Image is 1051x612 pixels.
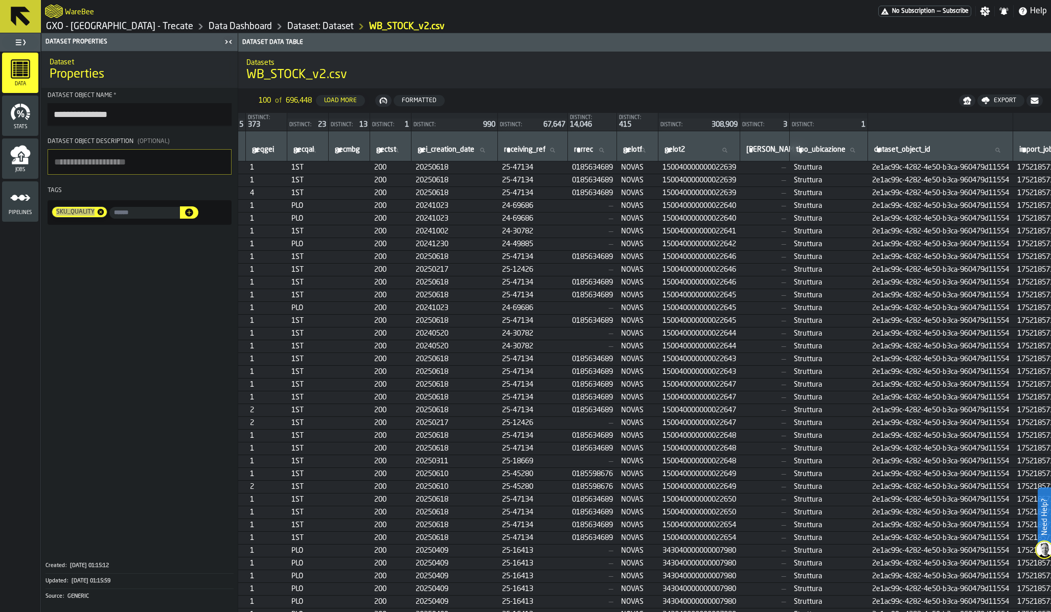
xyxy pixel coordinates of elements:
span: — [744,163,786,172]
span: 20240520 [416,329,494,338]
span: 1 [250,176,283,184]
span: label [623,146,642,154]
span: Struttura [794,189,864,197]
span: — [744,227,786,236]
span: — [572,202,613,210]
span: 23 [318,121,326,128]
span: NOVAS [621,240,654,248]
span: 200 [374,355,407,363]
span: 20241002 [416,227,494,236]
span: — [572,266,613,274]
div: StatList-item-Distinct: [568,113,616,131]
a: logo-header [45,2,63,20]
span: 1ST [291,227,325,236]
span: 150040000000022645 [662,317,736,325]
label: button-toggle-Toggle Full Menu [2,35,38,50]
span: — [744,266,786,274]
span: label [504,146,545,154]
span: label [376,146,396,154]
span: NOVAS [621,342,654,350]
span: Stats [2,124,38,130]
span: NOVAS [621,329,654,338]
nav: Breadcrumb [45,20,546,33]
textarea: Dataset object description(Optional) [48,149,232,175]
span: 2e1ac99c-4282-4e50-b3ca-960479d11554 [872,266,1009,274]
span: Remove tag [97,208,107,216]
a: link-to-/wh/i/7274009e-5361-4e21-8e36-7045ee840609/data [209,21,272,32]
span: NOVAS [621,189,654,197]
span: 150040000000022646 [662,253,736,261]
span: 200 [374,329,407,338]
div: Dataset Data Table [240,39,1049,46]
button: button-Formatted [394,95,445,106]
span: 2e1ac99c-4282-4e50-b3ca-960479d11554 [872,317,1009,325]
span: Struttura [794,342,864,350]
span: No Subscription [892,8,935,15]
input: label [374,144,407,157]
span: 150040000000022644 [662,329,736,338]
div: StatList-item-Distinct: [370,119,411,131]
span: Struttura [794,202,864,210]
span: 150040000000022642 [662,240,736,248]
span: label [874,146,930,154]
span: 24-30782 [502,342,564,350]
input: label [794,144,863,157]
span: 150040000000022645 [662,304,736,312]
span: 24-30782 [502,227,564,236]
label: input-value- [109,207,180,219]
div: Distinct: [660,122,707,128]
input: label [333,144,365,157]
span: — [572,329,613,338]
input: label [416,144,493,157]
span: Struttura [794,266,864,274]
span: Tags [48,187,62,194]
header: Dataset Data Table [238,33,1051,52]
span: 150040000000022640 [662,215,736,223]
span: — [744,329,786,338]
span: 0185634689 [572,317,613,325]
span: 1ST [291,342,325,350]
div: Export [990,97,1020,104]
span: 20250618 [416,317,494,325]
span: 25-47134 [502,291,564,299]
span: 1ST [291,329,325,338]
span: Required [113,92,117,99]
span: 20250618 [416,291,494,299]
span: 0185634689 [572,189,613,197]
span: 200 [374,317,407,325]
span: : [65,562,66,569]
span: 2e1ac99c-4282-4e50-b3ca-960479d11554 [872,163,1009,172]
span: 1ST [291,189,325,197]
input: label [744,144,785,157]
span: 1ST [291,355,325,363]
span: 2e1ac99c-4282-4e50-b3ca-960479d11554 [872,215,1009,223]
li: menu Stats [2,96,38,136]
input: input-value- input-value- [109,207,180,219]
span: 150040000000022646 [662,266,736,274]
span: — [572,304,613,312]
span: PLO [291,215,325,223]
div: Source [45,593,66,600]
div: StatList-item-Distinct: [790,119,867,131]
span: 2e1ac99c-4282-4e50-b3ca-960479d11554 [872,329,1009,338]
input: label [872,144,1009,157]
input: label [662,144,736,157]
button: button- [1026,95,1043,107]
span: label [418,146,474,154]
div: Distinct: [289,122,314,128]
span: 0185634689 [572,253,613,261]
span: — [744,342,786,350]
div: Updated [45,578,71,584]
span: Struttura [794,317,864,325]
span: NOVAS [621,227,654,236]
div: Distinct: [570,115,610,121]
h2: Sub Title [65,6,94,16]
span: 308,909 [712,121,738,128]
span: [DATE] 01:15:12 [70,562,109,569]
div: Formatted [398,97,441,104]
span: 2e1ac99c-4282-4e50-b3ca-960479d11554 [872,176,1009,184]
h2: Sub Title [50,56,230,66]
label: button-toggle-Settings [976,6,994,16]
span: 20250618 [416,189,494,197]
div: Distinct: [792,122,857,128]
